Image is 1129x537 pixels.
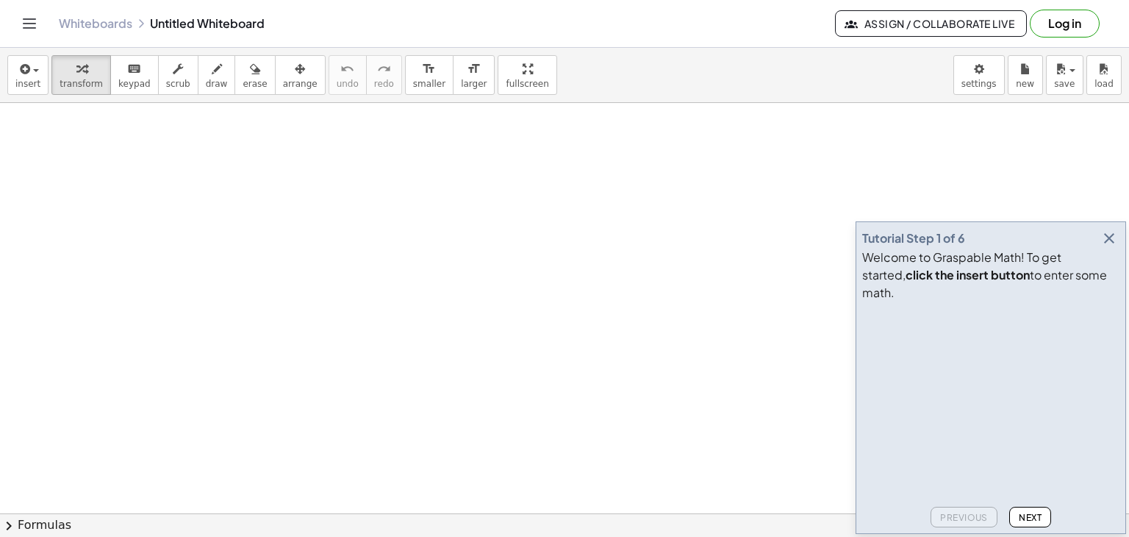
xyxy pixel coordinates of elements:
[862,249,1119,302] div: Welcome to Graspable Math! To get started, to enter some math.
[953,55,1005,95] button: settings
[275,55,326,95] button: arrange
[1019,512,1042,523] span: Next
[198,55,236,95] button: draw
[1008,55,1043,95] button: new
[15,79,40,89] span: insert
[961,79,997,89] span: settings
[243,79,267,89] span: erase
[453,55,495,95] button: format_sizelarger
[283,79,318,89] span: arrange
[234,55,275,95] button: erase
[835,10,1027,37] button: Assign / Collaborate Live
[127,60,141,78] i: keyboard
[337,79,359,89] span: undo
[118,79,151,89] span: keypad
[166,79,190,89] span: scrub
[498,55,556,95] button: fullscreen
[1054,79,1075,89] span: save
[329,55,367,95] button: undoundo
[1094,79,1114,89] span: load
[862,230,965,247] div: Tutorial Step 1 of 6
[60,79,103,89] span: transform
[1016,79,1034,89] span: new
[110,55,159,95] button: keyboardkeypad
[18,12,41,35] button: Toggle navigation
[59,16,132,31] a: Whiteboards
[1086,55,1122,95] button: load
[1030,10,1100,38] button: Log in
[461,79,487,89] span: larger
[506,79,548,89] span: fullscreen
[206,79,228,89] span: draw
[467,60,481,78] i: format_size
[377,60,391,78] i: redo
[413,79,445,89] span: smaller
[1009,507,1051,527] button: Next
[847,17,1014,30] span: Assign / Collaborate Live
[366,55,402,95] button: redoredo
[1046,55,1083,95] button: save
[405,55,454,95] button: format_sizesmaller
[374,79,394,89] span: redo
[158,55,198,95] button: scrub
[906,267,1030,282] b: click the insert button
[422,60,436,78] i: format_size
[51,55,111,95] button: transform
[340,60,354,78] i: undo
[7,55,49,95] button: insert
